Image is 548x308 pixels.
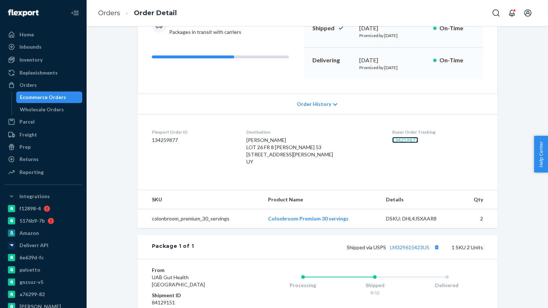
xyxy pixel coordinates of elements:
div: Amazon [19,229,39,237]
div: 8/12 [339,290,411,296]
a: pulsetto [4,264,82,276]
th: Qty [460,190,497,209]
button: Open notifications [505,6,519,20]
div: Package 1 of 1 [152,242,194,252]
div: Deliverr API [19,242,48,249]
div: Processing [267,282,339,289]
a: Home [4,29,82,40]
button: Open Search Box [489,6,503,20]
a: Deliverr API [4,240,82,251]
dd: 84129151 [152,299,238,306]
a: Parcel [4,116,82,128]
a: 5176b9-7b [4,215,82,227]
a: 6e639d-fc [4,252,82,263]
button: Integrations [4,191,82,202]
div: [DATE] [359,56,428,64]
a: Reporting [4,166,82,178]
dt: Flexport Order ID [152,129,235,135]
dt: From [152,267,238,274]
a: Orders [4,79,82,91]
p: Delivering [312,56,354,64]
p: Shipped [312,24,354,32]
p: Promised by [DATE] [359,32,428,39]
div: Freight [19,131,37,138]
span: Order History [297,101,331,108]
a: Replenishments [4,67,82,79]
div: 5176b9-7b [19,217,45,224]
p: Promised by [DATE] [359,64,428,71]
div: DSKU: DHL4JSXAAR8 [386,215,454,222]
th: Product Name [262,190,380,209]
div: pulsetto [19,266,40,273]
button: Close Navigation [68,6,82,20]
ol: breadcrumbs [92,3,183,24]
p: On-Time [439,24,474,32]
div: Prep [19,143,31,151]
a: Prep [4,141,82,153]
div: Inventory [19,56,43,63]
div: Integrations [19,193,50,200]
div: Orders [19,81,37,89]
div: 6e639d-fc [19,254,44,261]
button: Copy tracking number [432,242,442,252]
a: Amazon [4,227,82,239]
div: Inbounds [19,43,41,50]
a: a76299-82 [4,289,82,300]
span: [PERSON_NAME] LOT 26 FR 8 [PERSON_NAME] 53 [STREET_ADDRESS][PERSON_NAME] UY [246,137,333,165]
a: 134259877 [392,137,418,143]
a: LM329615423US [390,244,429,250]
dd: 134259877 [152,137,235,144]
div: Returns [19,156,39,163]
a: Inventory [4,54,82,66]
th: Details [380,190,460,209]
button: Open account menu [521,6,535,20]
p: On-Time [439,56,474,64]
div: Reporting [19,169,44,176]
div: Delivered [411,282,483,289]
a: Wholesale Orders [16,104,83,115]
a: Ecommerce Orders [16,91,83,103]
a: Returns [4,153,82,165]
div: Shipped [339,282,411,289]
a: Colonbroom Premium 30 servings [268,215,348,222]
dt: Buyer Order Tracking [392,129,483,135]
dt: Destination [246,129,381,135]
div: Ecommerce Orders [20,94,66,101]
div: 1 SKU 2 Units [194,242,483,252]
dt: Shipment ID [152,292,238,299]
td: colonbroom_premium_30_servings [137,209,263,228]
a: gnzsuz-v5 [4,276,82,288]
div: Wholesale Orders [20,106,64,113]
div: Home [19,31,34,38]
a: Inbounds [4,41,82,53]
div: [DATE] [359,24,428,32]
a: Orders [98,9,120,17]
div: Parcel [19,118,35,125]
th: SKU [137,190,263,209]
div: a76299-82 [19,291,45,298]
div: gnzsuz-v5 [19,278,43,286]
img: Flexport logo [8,9,39,17]
a: Order Detail [134,9,177,17]
div: Replenishments [19,69,58,76]
a: Freight [4,129,82,140]
button: Help Center [534,136,548,173]
span: UAB Gut Health [GEOGRAPHIC_DATA] [152,274,205,287]
a: f12898-4 [4,203,82,214]
span: Shipped via USPS [347,244,442,250]
td: 2 [460,209,497,228]
div: f12898-4 [19,205,41,212]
